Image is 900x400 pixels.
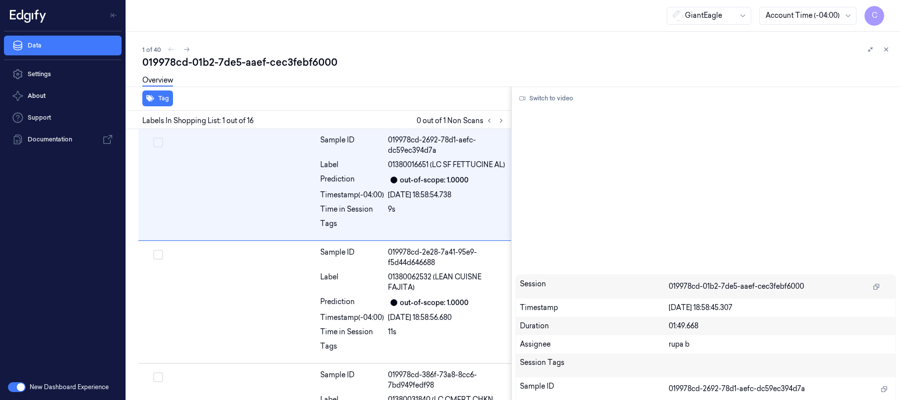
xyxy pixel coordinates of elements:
[142,116,254,126] span: Labels In Shopping List: 1 out of 16
[320,370,384,391] div: Sample ID
[320,174,384,186] div: Prediction
[320,204,384,215] div: Time in Session
[520,357,669,373] div: Session Tags
[320,327,384,337] div: Time in Session
[4,64,122,84] a: Settings
[669,339,892,350] div: rupa b
[388,247,505,268] div: 019978cd-2e28-7a41-95e9-f5d44d646688
[520,303,669,313] div: Timestamp
[320,312,384,323] div: Timestamp (-04:00)
[388,135,505,156] div: 019978cd-2692-78d1-aefc-dc59ec394d7a
[388,190,505,200] div: [DATE] 18:58:54.738
[520,321,669,331] div: Duration
[400,175,469,185] div: out-of-scope: 1.0000
[669,281,804,292] span: 019978cd-01b2-7de5-aaef-cec3febf6000
[320,190,384,200] div: Timestamp (-04:00)
[669,384,805,394] span: 019978cd-2692-78d1-aefc-dc59ec394d7a
[520,279,669,295] div: Session
[669,303,892,313] div: [DATE] 18:58:45.307
[388,370,505,391] div: 019978cd-386f-73a8-8cc6-7bd949fedf98
[520,381,669,397] div: Sample ID
[320,341,384,357] div: Tags
[320,160,384,170] div: Label
[400,298,469,308] div: out-of-scope: 1.0000
[320,247,384,268] div: Sample ID
[4,36,122,55] a: Data
[864,6,884,26] button: C
[142,90,173,106] button: Tag
[388,312,505,323] div: [DATE] 18:58:56.680
[320,297,384,309] div: Prediction
[142,45,161,54] span: 1 of 40
[320,272,384,293] div: Label
[515,90,577,106] button: Switch to video
[142,75,173,87] a: Overview
[142,55,892,69] div: 019978cd-01b2-7de5-aaef-cec3febf6000
[520,339,669,350] div: Assignee
[106,7,122,23] button: Toggle Navigation
[388,160,505,170] span: 01380016651 (LC SF FETTUCINE AL)
[320,135,384,156] div: Sample ID
[388,327,505,337] div: 11s
[153,137,163,147] button: Select row
[388,272,505,293] span: 01380062532 (LEAN CUISNE FAJITA)
[4,108,122,128] a: Support
[153,250,163,260] button: Select row
[153,372,163,382] button: Select row
[417,115,507,127] span: 0 out of 1 Non Scans
[4,130,122,149] a: Documentation
[669,321,892,331] div: 01:49.668
[388,204,505,215] div: 9s
[320,219,384,234] div: Tags
[4,86,122,106] button: About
